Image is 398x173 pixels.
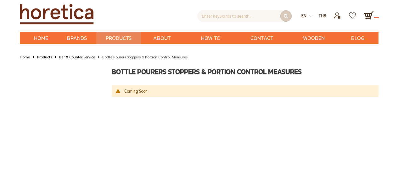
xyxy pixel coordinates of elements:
[102,54,188,59] strong: Bottle Pourers Stoppers & Portion Control Measures
[342,32,374,44] a: Blog
[34,34,48,42] span: Home
[20,53,30,60] a: Home
[112,67,302,77] span: Bottle Pourers Stoppers & Portion Control Measures
[20,4,94,24] img: Horetica.com
[330,10,345,16] a: Login
[286,32,342,44] a: Wooden Crate
[301,13,306,18] span: en
[37,53,52,60] a: Products
[238,32,286,44] a: Contact Us
[319,13,326,18] span: THB
[106,32,132,45] span: Products
[67,32,87,45] span: Brands
[345,10,361,16] a: Wishlist
[193,32,228,57] span: How to Order
[58,32,96,44] a: Brands
[309,14,312,18] img: dropdown-icon.svg
[183,32,238,44] a: How to Order
[295,32,332,57] span: Wooden Crate
[59,53,95,60] a: Bar & Counter Service
[247,32,276,57] span: Contact Us
[96,32,141,44] a: Products
[141,32,184,44] a: About Us
[150,32,174,57] span: About Us
[25,32,58,44] a: Home
[351,32,364,45] span: Blog
[124,89,372,94] div: Coming Soon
